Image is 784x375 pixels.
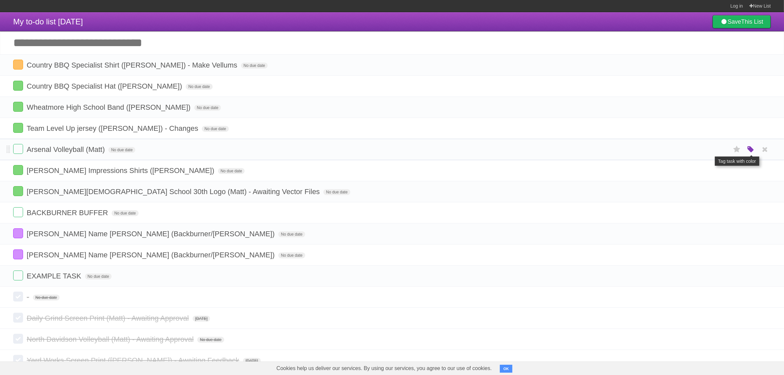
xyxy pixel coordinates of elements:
span: Cookies help us deliver our services. By using our services, you agree to our use of cookies. [270,362,499,375]
label: Done [13,228,23,238]
span: No due date [278,231,305,237]
span: [PERSON_NAME] Name [PERSON_NAME] (Backburner/[PERSON_NAME]) [27,230,276,238]
span: EXAMPLE TASK [27,272,83,280]
span: Yard Works Screen Print ([PERSON_NAME]) - Awaiting Feedback [27,356,241,364]
label: Done [13,102,23,112]
button: OK [500,365,513,373]
span: My to-do list [DATE] [13,17,83,26]
span: No due date [202,126,229,132]
label: Done [13,355,23,365]
span: No due date [278,252,305,258]
span: No due date [323,189,350,195]
label: Done [13,186,23,196]
span: No due date [218,168,245,174]
span: No due date [194,105,221,111]
span: [PERSON_NAME] Impressions Shirts ([PERSON_NAME]) [27,166,216,175]
span: - [27,293,31,301]
span: BACKBURNER BUFFER [27,209,110,217]
span: Daily Grind Screen Print (Matt) - Awaiting Approval [27,314,190,322]
label: Done [13,123,23,133]
span: No due date [241,63,268,69]
span: No due date [85,274,112,279]
span: Wheatmore High School Band ([PERSON_NAME]) [27,103,192,111]
span: [PERSON_NAME][DEMOGRAPHIC_DATA] School 30th Logo (Matt) - Awaiting Vector Files [27,187,321,196]
span: Country BBQ Specialist Shirt ([PERSON_NAME]) - Make Vellums [27,61,239,69]
span: North Davidson Volleyball (Matt) - Awaiting Approval [27,335,195,343]
label: Done [13,165,23,175]
label: Star task [731,144,743,155]
span: [DATE] [193,316,210,322]
label: Done [13,207,23,217]
label: Done [13,249,23,259]
span: No due date [33,295,60,301]
label: Done [13,144,23,154]
span: No due date [108,147,135,153]
label: Done [13,334,23,344]
a: SaveThis List [713,15,771,28]
b: This List [741,18,763,25]
label: Done [13,60,23,70]
span: [DATE] [243,358,261,364]
span: [PERSON_NAME] Name [PERSON_NAME] (Backburner/[PERSON_NAME]) [27,251,276,259]
span: Team Level Up jersey ([PERSON_NAME]) - Changes [27,124,200,132]
span: No due date [186,84,212,90]
label: Done [13,313,23,323]
span: No due date [197,337,224,343]
span: No due date [112,210,138,216]
label: Done [13,271,23,280]
label: Done [13,81,23,91]
span: Arsenal Volleyball (Matt) [27,145,106,154]
span: Country BBQ Specialist Hat ([PERSON_NAME]) [27,82,184,90]
label: Done [13,292,23,302]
